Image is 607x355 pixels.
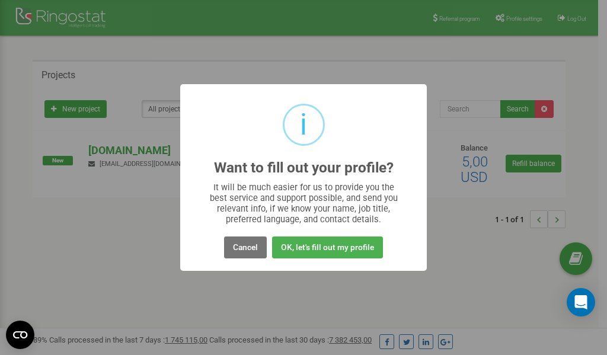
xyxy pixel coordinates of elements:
div: i [300,105,307,144]
h2: Want to fill out your profile? [214,160,394,176]
div: It will be much easier for us to provide you the best service and support possible, and send you ... [204,182,404,225]
button: OK, let's fill out my profile [272,236,383,258]
button: Cancel [224,236,267,258]
div: Open Intercom Messenger [567,288,595,316]
button: Open CMP widget [6,321,34,349]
